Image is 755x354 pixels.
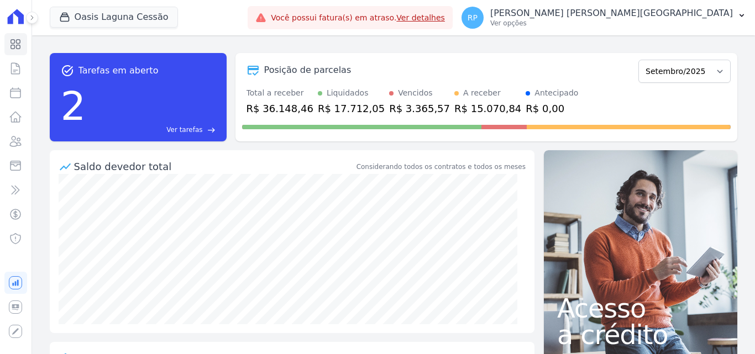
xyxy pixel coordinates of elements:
[453,2,755,33] button: RP [PERSON_NAME] [PERSON_NAME][GEOGRAPHIC_DATA] Ver opções
[61,77,86,135] div: 2
[526,101,578,116] div: R$ 0,00
[318,101,385,116] div: R$ 17.712,05
[264,64,352,77] div: Posição de parcelas
[356,162,526,172] div: Considerando todos os contratos e todos os meses
[90,125,215,135] a: Ver tarefas east
[398,87,432,99] div: Vencidos
[396,13,445,22] a: Ver detalhes
[78,64,159,77] span: Tarefas em aberto
[61,64,74,77] span: task_alt
[468,14,478,22] span: RP
[166,125,202,135] span: Ver tarefas
[557,321,724,348] span: a crédito
[557,295,724,321] span: Acesso
[463,87,501,99] div: A receber
[490,8,733,19] p: [PERSON_NAME] [PERSON_NAME][GEOGRAPHIC_DATA]
[389,101,450,116] div: R$ 3.365,57
[74,159,354,174] div: Saldo devedor total
[247,87,313,99] div: Total a receber
[454,101,521,116] div: R$ 15.070,84
[534,87,578,99] div: Antecipado
[327,87,369,99] div: Liquidados
[207,126,216,134] span: east
[247,101,313,116] div: R$ 36.148,46
[490,19,733,28] p: Ver opções
[50,7,178,28] button: Oasis Laguna Cessão
[271,12,445,24] span: Você possui fatura(s) em atraso.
